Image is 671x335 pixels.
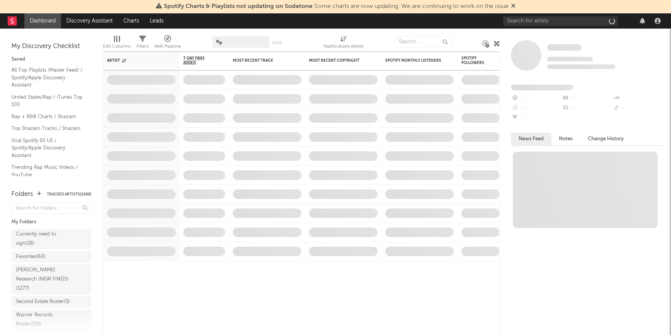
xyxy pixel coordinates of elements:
[11,229,91,249] a: Currently need to sign(28)
[551,133,580,145] button: Notes
[11,251,91,263] a: Favorites(60)
[613,93,663,103] div: --
[183,56,214,65] span: 7-Day Fans Added
[136,32,149,54] div: Filters
[385,58,442,63] div: Spotify Monthly Listeners
[11,93,84,109] a: United States/Rap / iTunes Top 100
[16,266,70,293] div: [PERSON_NAME] Research (NEW FINDS) ( 1277 )
[154,42,181,51] div: A&R Pipeline
[511,3,516,10] span: Dismiss
[562,103,612,113] div: --
[154,32,181,54] div: A&R Pipeline
[16,311,70,329] div: Warner Records Roster ( 129 )
[580,133,631,145] button: Change History
[547,64,615,69] span: 0 fans last week
[47,192,91,196] button: Tracked Artists(2688)
[16,252,45,261] div: Favorites ( 60 )
[11,203,91,214] input: Search for folders...
[144,13,169,29] a: Leads
[547,44,581,51] a: Some Artist
[24,13,61,29] a: Dashboard
[103,32,131,54] div: Edit Columns
[103,42,131,51] div: Edit Columns
[11,66,84,89] a: All Top Playlists (Master Feed) / Spotify/Apple Discovery Assistant
[164,3,509,10] span: : Some charts are now updating. We are continuing to work on the issue
[11,309,91,330] a: Warner Records Roster(129)
[309,58,366,63] div: Most Recent Copyright
[511,113,562,123] div: --
[11,190,33,199] div: Folders
[323,42,364,51] div: Notifications (Artist)
[323,32,364,54] div: Notifications (Artist)
[233,58,290,63] div: Most Recent Track
[16,297,70,306] div: Second Estate Roster ( 3 )
[511,85,573,90] span: Fans Added by Platform
[11,264,91,294] a: [PERSON_NAME] Research (NEW FINDS)(1277)
[562,93,612,103] div: --
[511,133,551,145] button: News Feed
[461,56,488,65] div: Spotify Followers
[11,136,84,160] a: Viral Spotify 50 US / Spotify/Apple Discovery Assistant
[547,57,593,61] span: Tracking Since: [DATE]
[503,16,618,26] input: Search for artists
[613,103,663,113] div: --
[11,163,84,179] a: Trending Rap Music Videos / YouTube
[11,42,91,51] div: My Discovery Checklist
[11,55,91,64] div: Saved
[107,58,164,63] div: Artist
[511,93,562,103] div: --
[11,112,84,121] a: Rap + R&B Charts / Shazam
[61,13,118,29] a: Discovery Assistant
[11,296,91,308] a: Second Estate Roster(3)
[511,103,562,113] div: --
[118,13,144,29] a: Charts
[394,36,452,48] input: Search...
[164,3,312,10] span: Spotify Charts & Playlists not updating on Sodatone
[16,230,70,248] div: Currently need to sign ( 28 )
[11,218,91,227] div: My Folders
[11,124,84,133] a: Top Shazam Tracks / Shazam
[272,41,282,45] button: Save
[136,42,149,51] div: Filters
